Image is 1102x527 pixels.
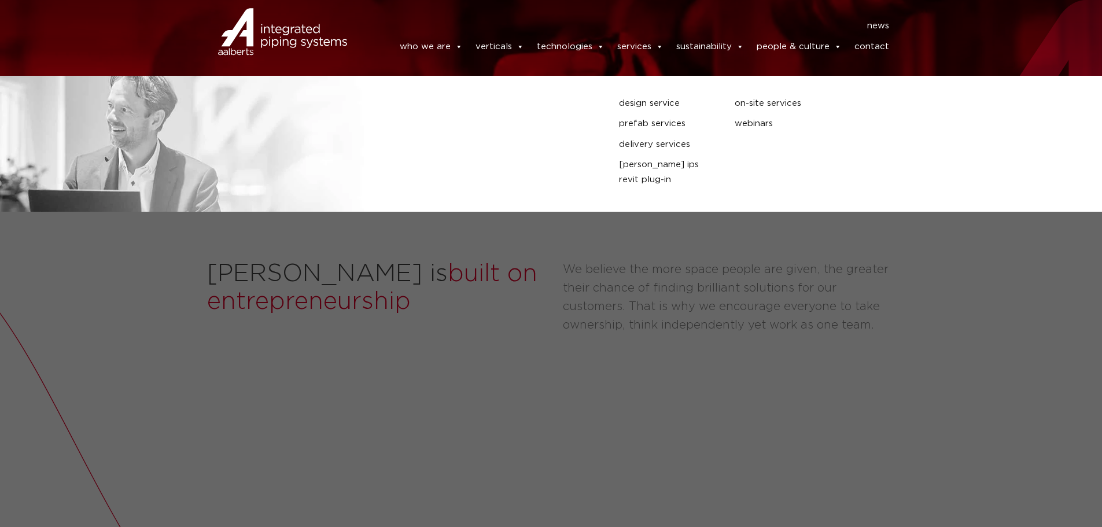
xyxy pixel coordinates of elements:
[854,35,889,58] a: contact
[867,17,889,35] a: news
[537,35,605,58] a: technologies
[364,17,890,35] nav: Menu
[617,35,664,58] a: services
[207,260,551,316] h2: [PERSON_NAME] is
[563,260,895,334] p: We believe the more space people are given, the greater their chance of finding brilliant solutio...
[619,116,717,131] a: prefab services
[619,157,717,187] a: [PERSON_NAME] IPS Revit plug-in
[757,35,842,58] a: people & culture
[207,261,537,314] span: built on entrepreneurship
[400,35,463,58] a: who we are
[619,96,717,111] a: design service
[676,35,744,58] a: sustainability
[619,137,717,152] a: delivery services
[735,96,833,111] a: on-site services
[476,35,524,58] a: verticals
[735,116,833,131] a: webinars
